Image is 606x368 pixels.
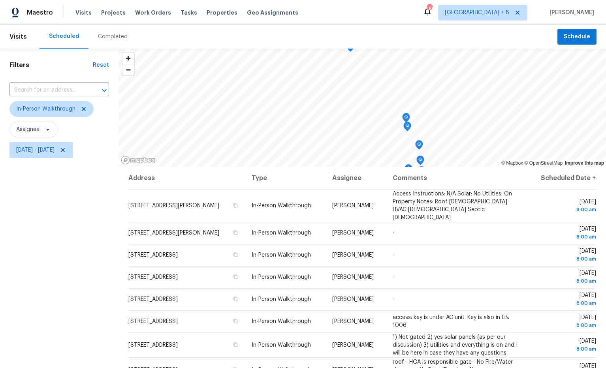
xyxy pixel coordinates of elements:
[232,202,239,209] button: Copy Address
[393,274,395,280] span: -
[232,273,239,280] button: Copy Address
[252,297,311,302] span: In-Person Walkthrough
[128,274,178,280] span: [STREET_ADDRESS]
[393,334,518,356] span: 1) Not gated 2) yes solar panels (as per our discussion) 3) utilities and everything is on and I ...
[386,167,527,189] th: Comments
[245,167,326,189] th: Type
[533,270,596,285] span: [DATE]
[427,5,432,13] div: 160
[122,53,134,64] button: Zoom in
[27,9,53,17] span: Maestro
[232,317,239,325] button: Copy Address
[332,319,374,324] span: [PERSON_NAME]
[252,319,311,324] span: In-Person Walkthrough
[16,126,40,133] span: Assignee
[527,167,597,189] th: Scheduled Date ↑
[207,9,237,17] span: Properties
[252,230,311,236] span: In-Person Walkthrough
[252,203,311,208] span: In-Person Walkthrough
[533,226,596,241] span: [DATE]
[332,230,374,236] span: [PERSON_NAME]
[101,9,126,17] span: Projects
[252,274,311,280] span: In-Person Walkthrough
[403,122,411,134] div: Map marker
[128,252,178,258] span: [STREET_ADDRESS]
[16,105,75,113] span: In-Person Walkthrough
[533,299,596,307] div: 8:00 am
[405,164,412,176] div: Map marker
[418,166,425,178] div: Map marker
[122,64,134,75] button: Zoom out
[326,167,386,189] th: Assignee
[533,206,596,214] div: 8:00 am
[393,230,395,236] span: -
[332,203,374,208] span: [PERSON_NAME]
[533,321,596,329] div: 8:00 am
[16,146,55,154] span: [DATE] - [DATE]
[232,229,239,236] button: Copy Address
[393,297,395,302] span: -
[232,251,239,258] button: Copy Address
[524,160,563,166] a: OpenStreetMap
[98,33,128,41] div: Completed
[533,293,596,307] span: [DATE]
[445,9,509,17] span: [GEOGRAPHIC_DATA] + 8
[501,160,523,166] a: Mapbox
[232,341,239,348] button: Copy Address
[533,277,596,285] div: 8:00 am
[49,32,79,40] div: Scheduled
[533,315,596,329] span: [DATE]
[533,199,596,214] span: [DATE]
[121,156,156,165] a: Mapbox homepage
[128,203,219,208] span: [STREET_ADDRESS][PERSON_NAME]
[533,345,596,353] div: 8:00 am
[533,338,596,353] span: [DATE]
[416,156,424,168] div: Map marker
[232,295,239,302] button: Copy Address
[546,9,594,17] span: [PERSON_NAME]
[332,252,374,258] span: [PERSON_NAME]
[402,113,410,125] div: Map marker
[332,274,374,280] span: [PERSON_NAME]
[252,342,311,348] span: In-Person Walkthrough
[533,233,596,241] div: 8:00 am
[332,342,374,348] span: [PERSON_NAME]
[247,9,298,17] span: Geo Assignments
[135,9,171,17] span: Work Orders
[181,10,197,15] span: Tasks
[252,252,311,258] span: In-Person Walkthrough
[75,9,92,17] span: Visits
[93,61,109,69] div: Reset
[533,248,596,263] span: [DATE]
[393,252,395,258] span: -
[332,297,374,302] span: [PERSON_NAME]
[99,85,110,96] button: Open
[565,160,604,166] a: Improve this map
[564,32,590,42] span: Schedule
[9,28,27,45] span: Visits
[128,230,219,236] span: [STREET_ADDRESS][PERSON_NAME]
[557,29,597,45] button: Schedule
[9,61,93,69] h1: Filters
[128,319,178,324] span: [STREET_ADDRESS]
[128,297,178,302] span: [STREET_ADDRESS]
[128,167,245,189] th: Address
[415,140,423,152] div: Map marker
[533,255,596,263] div: 8:00 am
[393,315,509,328] span: access: key is under AC unit. Key is also in LB: 1006
[9,84,87,96] input: Search for an address...
[128,342,178,348] span: [STREET_ADDRESS]
[393,191,512,220] span: Access Instructions: N/A Solar: No Utilities: On Property Notes: Roof [DEMOGRAPHIC_DATA] HVAC [DE...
